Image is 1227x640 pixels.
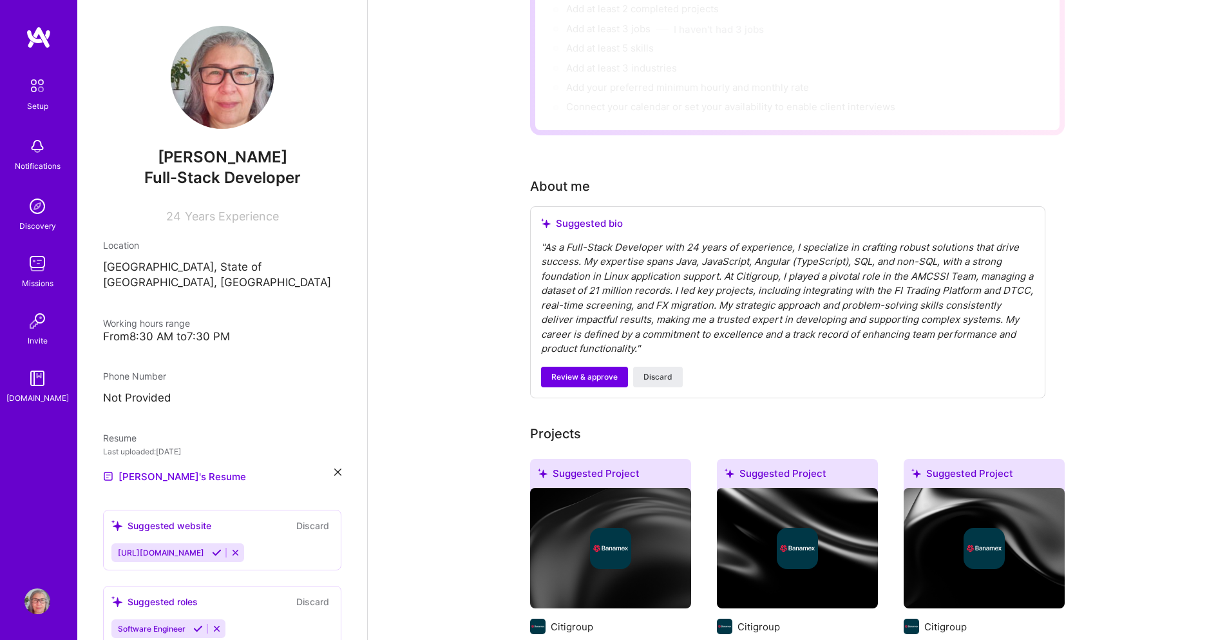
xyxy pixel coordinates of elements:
img: cover [904,488,1065,609]
span: [URL][DOMAIN_NAME] [118,548,204,558]
img: Company logo [590,528,631,569]
img: User Avatar [24,588,50,614]
span: Add at least 5 skills [566,42,654,54]
span: Working hours range [103,318,190,329]
i: Accept [193,624,203,634]
img: guide book [24,365,50,391]
img: Company logo [904,619,919,634]
span: Resume [103,432,137,443]
i: icon SuggestedTeams [538,469,547,478]
span: Add at least 2 completed projects [566,3,719,15]
img: teamwork [24,251,50,276]
span: Phone Number [103,371,166,382]
div: Missions [22,276,53,290]
span: Full-Stack Developer [144,168,301,187]
i: Accept [212,548,222,558]
img: bell [24,133,50,159]
div: Suggested Project [904,459,1065,493]
button: Review & approve [541,367,628,387]
span: Years Experience [185,209,279,223]
a: [PERSON_NAME]'s Resume [103,469,246,484]
div: Discovery [19,219,56,233]
img: Company logo [777,528,818,569]
img: Company logo [964,528,1005,569]
div: Citigroup [551,620,593,634]
div: Suggested bio [541,217,1034,230]
img: discovery [24,193,50,219]
i: icon SuggestedTeams [541,218,551,228]
div: Suggested roles [111,595,198,608]
div: Projects [530,424,581,443]
div: Suggested Project [530,459,691,493]
div: Setup [27,99,48,113]
span: 24 [166,209,181,223]
div: Location [103,238,341,252]
div: Notifications [15,159,61,173]
div: Citigroup [737,620,780,634]
img: setup [24,72,51,99]
button: Discard [633,367,683,387]
i: icon Close [334,469,341,476]
div: Suggested Project [717,459,878,493]
img: User Avatar [171,26,274,129]
div: About me [530,177,590,196]
div: From 8:30 AM to 7:30 PM [103,330,341,344]
div: Citigroup [924,620,967,634]
span: Software Engineer [118,624,185,634]
div: Invite [28,334,48,347]
span: Connect your calendar or set your availability to enable client interviews [566,101,895,113]
button: Discard [292,518,333,533]
span: Add your preferred minimum hourly and monthly rate [566,81,809,93]
img: logo [26,26,52,49]
i: icon SuggestedTeams [725,469,734,478]
i: icon SuggestedTeams [911,469,921,478]
img: cover [717,488,878,609]
div: Suggested website [111,519,211,532]
span: Add at least 3 jobs [566,23,651,35]
i: Reject [231,548,240,558]
p: [GEOGRAPHIC_DATA], State of [GEOGRAPHIC_DATA], [GEOGRAPHIC_DATA] [103,260,341,291]
img: cover [530,488,691,609]
p: Not Provided [103,391,341,406]
i: Reject [212,624,222,634]
span: Add at least 3 industries [566,62,677,74]
div: [DOMAIN_NAME] [6,391,69,405]
button: I haven't had 3 jobs [674,23,764,36]
span: Discard [643,371,672,383]
img: Company logo [530,619,546,634]
button: Discard [292,594,333,609]
span: [PERSON_NAME] [103,148,341,167]
img: Resume [103,471,113,481]
a: User Avatar [21,588,53,614]
div: " As a Full-Stack Developer with 24 years of experience, I specialize in crafting robust solution... [541,240,1034,356]
div: Last uploaded: [DATE] [103,445,341,458]
i: icon SuggestedTeams [111,520,122,531]
i: icon SuggestedTeams [111,596,122,607]
img: Invite [24,308,50,334]
span: Review & approve [551,371,618,383]
img: Company logo [717,619,732,634]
